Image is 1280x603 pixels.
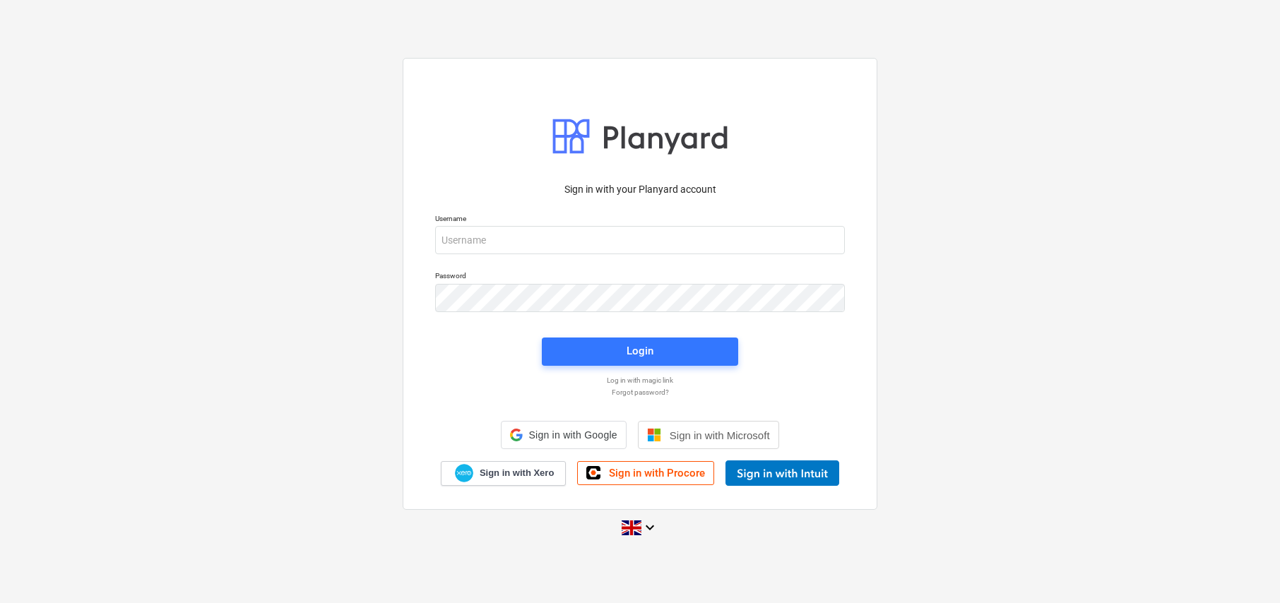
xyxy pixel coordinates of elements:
img: Microsoft logo [647,428,661,442]
input: Username [435,226,845,254]
div: Sign in with Google [501,421,626,449]
span: Sign in with Xero [480,467,554,479]
p: Sign in with your Planyard account [435,182,845,197]
button: Login [542,338,738,366]
p: Password [435,271,845,283]
a: Sign in with Xero [441,461,567,486]
a: Log in with magic link [428,376,852,385]
a: Sign in with Procore [577,461,714,485]
div: Login [627,342,653,360]
img: Xero logo [455,464,473,483]
span: Sign in with Microsoft [670,429,770,441]
i: keyboard_arrow_down [641,519,658,536]
p: Username [435,214,845,226]
span: Sign in with Procore [609,467,705,479]
span: Sign in with Google [528,429,617,441]
a: Forgot password? [428,388,852,397]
